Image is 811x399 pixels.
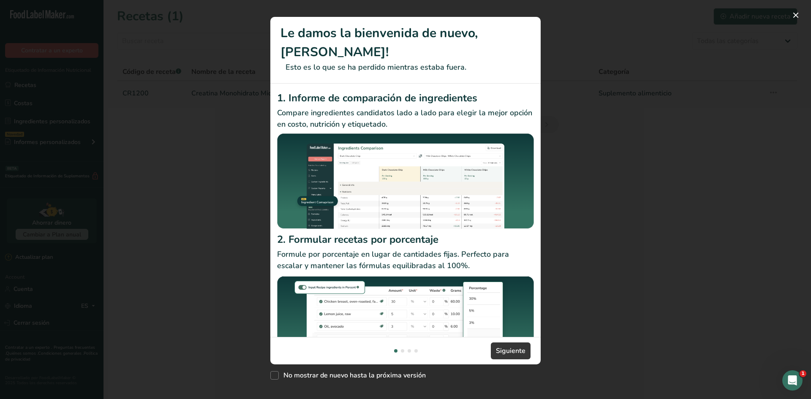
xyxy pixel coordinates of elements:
p: Compare ingredientes candidatos lado a lado para elegir la mejor opción en costo, nutrición y eti... [277,107,534,130]
p: Formule por porcentaje en lugar de cantidades fijas. Perfecto para escalar y mantener las fórmula... [277,249,534,271]
img: Informe de comparación de ingredientes [277,133,534,229]
button: Siguiente [491,342,531,359]
p: Esto es lo que se ha perdido mientras estaba fuera. [280,62,531,73]
span: No mostrar de nuevo hasta la próxima versión [279,371,426,380]
span: 1 [800,370,806,377]
h1: Le damos la bienvenida de nuevo, [PERSON_NAME]! [280,24,531,62]
span: Siguiente [496,346,525,356]
iframe: Intercom live chat [782,370,803,391]
h2: 1. Informe de comparación de ingredientes [277,90,534,106]
h2: 2. Formular recetas por porcentaje [277,232,534,247]
img: Formular recetas por porcentaje [277,275,534,377]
